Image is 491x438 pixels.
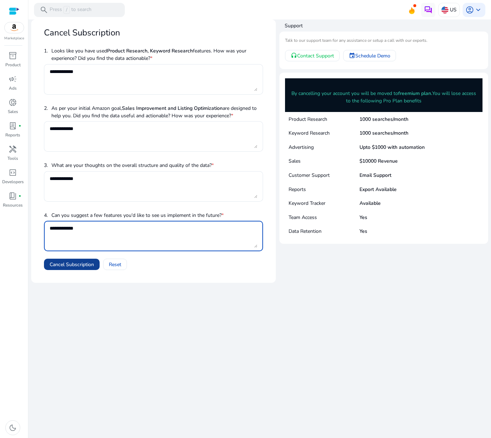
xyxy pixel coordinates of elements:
p: 4. [44,212,48,219]
b: Product Research, Keyword Research [107,47,193,54]
p: Tools [7,155,18,162]
span: dark_mode [9,423,17,432]
span: fiber_manual_record [18,124,21,127]
p: Reports [289,186,359,193]
button: Cancel Subscription [44,259,100,270]
p: Reports [5,132,20,138]
p: 1000 searches/month [359,129,408,137]
mat-icon: headset [291,52,297,59]
b: freemium plan. [398,90,432,97]
mat-card-title: Cancel Subscription [44,27,120,39]
p: What are your thoughts on the overall structure and quality of the data? [51,162,214,169]
span: Cancel Subscription [50,261,94,268]
b: Sales Improvement and Listing Optimization [122,105,223,112]
p: Email Support [359,172,391,179]
p: Developers [2,179,24,185]
img: us.svg [441,6,448,13]
p: Product [5,62,21,68]
span: lab_profile [9,122,17,130]
p: Customer Support [289,172,359,179]
span: search [40,6,48,14]
p: 1. [44,47,48,62]
p: Resources [3,202,23,208]
span: handyman [9,145,17,153]
p: Ads [9,85,17,91]
p: Product Research [289,116,359,123]
p: Data Retention [289,228,359,235]
span: inventory_2 [9,51,17,60]
span: donut_small [9,98,17,107]
p: 2. [44,105,48,119]
span: / [63,6,70,14]
p: Sales [8,108,18,115]
p: Export Available [359,186,397,193]
p: US [450,4,457,16]
p: Team Access [289,214,359,221]
span: fiber_manual_record [18,195,21,197]
p: $10000 Revenue [359,157,398,165]
mat-icon: event [349,52,355,59]
p: Sales [289,157,359,165]
span: Contact Support [297,52,334,60]
span: keyboard_arrow_down [474,6,482,14]
p: Keyword Tracker [289,200,359,207]
p: 1000 searches/month [359,116,408,123]
p: Marketplace [4,36,24,41]
span: Reset [109,261,121,268]
button: Reset [103,259,127,270]
p: Keyword Research [289,129,359,137]
mat-card-subtitle: Talk to our support team for any assistance or setup a call with our experts. [285,37,483,44]
p: 3. [44,162,48,169]
p: By cancelling your account you will be moved to You will lose access to the following Pro Plan be... [290,90,478,105]
img: amazon.svg [5,22,24,33]
p: Advertising [289,144,359,151]
span: Schedule Demo [355,52,390,60]
h4: Support [285,22,489,29]
span: book_4 [9,192,17,200]
p: Press to search [50,6,91,14]
span: account_circle [465,6,474,14]
p: Upto $1000 with automation [359,144,425,151]
span: campaign [9,75,17,83]
p: As per your initial Amazon goal, are designed to help you. Did you find the data useful and actio... [51,105,263,119]
a: Contact Support [285,50,340,61]
p: Yes [359,228,367,235]
p: Available [359,200,381,207]
p: Yes [359,214,367,221]
p: Looks like you have used features. How was your experience? Did you find the data actionable? [51,47,263,62]
span: code_blocks [9,168,17,177]
p: Can you suggest a few features you'd like to see us implement in the future? [51,212,224,219]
